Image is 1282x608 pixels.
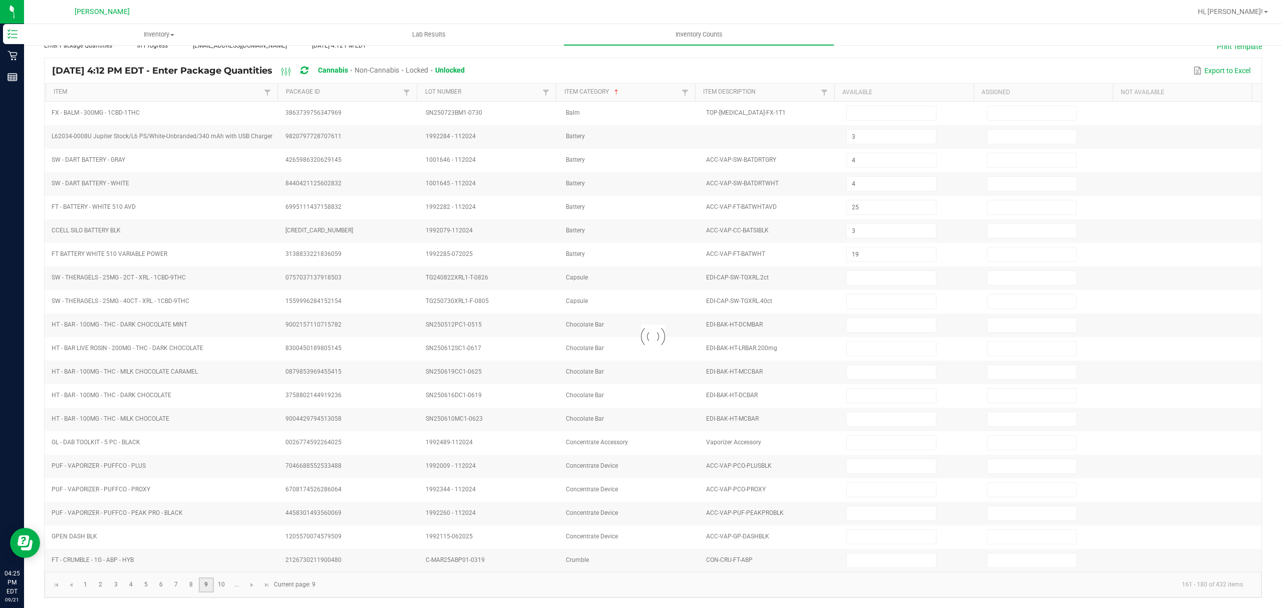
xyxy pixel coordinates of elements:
a: Page 7 [169,577,183,592]
span: Go to the first page [53,581,61,589]
a: Lab Results [294,24,564,45]
a: Page 3 [109,577,123,592]
a: Page 9 [199,577,213,592]
span: Go to the last page [263,581,271,589]
div: [DATE] 4:12 PM EDT - Enter Package Quantities [52,62,472,80]
span: Cannabis [318,66,348,74]
button: Export to Excel [1191,62,1253,79]
a: Page 1 [78,577,93,592]
span: [DATE] 4:12 PM EDT [312,42,366,49]
a: Go to the last page [259,577,274,592]
span: Non-Cannabis [355,66,399,74]
a: Go to the first page [49,577,64,592]
span: Sortable [612,88,620,96]
a: Filter [679,86,691,99]
iframe: Resource center [10,528,40,558]
p: 04:25 PM EDT [5,569,20,596]
a: Item DescriptionSortable [703,88,818,96]
span: In Progress [137,42,168,49]
span: [PERSON_NAME] [75,8,130,16]
a: Filter [261,86,273,99]
inline-svg: Retail [8,51,18,61]
span: Hi, [PERSON_NAME]! [1198,8,1263,16]
a: Package IdSortable [286,88,401,96]
th: Available [834,84,974,102]
a: Item CategorySortable [564,88,679,96]
p: 09/21 [5,596,20,603]
a: Go to the next page [245,577,259,592]
a: Filter [540,86,552,99]
a: Page 11 [229,577,244,592]
span: Enter Package Quantities [44,42,112,49]
kendo-pager: Current page: 9 [45,572,1261,597]
span: Inventory [25,30,293,39]
span: Go to the next page [248,581,256,589]
a: Go to the previous page [64,577,78,592]
span: Lab Results [399,30,459,39]
a: Inventory Counts [564,24,834,45]
a: ItemSortable [54,88,261,96]
th: Not Available [1113,84,1252,102]
th: Assigned [974,84,1113,102]
span: Locked [406,66,428,74]
kendo-pager-info: 161 - 180 of 432 items [322,576,1251,593]
span: Unlocked [435,66,465,74]
span: Inventory Counts [662,30,736,39]
a: Page 5 [139,577,153,592]
a: Page 10 [214,577,229,592]
span: [EMAIL_ADDRESS][DOMAIN_NAME] [193,42,287,49]
span: Go to the previous page [67,581,75,589]
a: Page 4 [124,577,138,592]
inline-svg: Reports [8,72,18,82]
a: Inventory [24,24,294,45]
a: Filter [818,86,830,99]
a: Page 2 [93,577,108,592]
button: Print Template [1217,42,1262,52]
a: Filter [401,86,413,99]
inline-svg: Inventory [8,29,18,39]
a: Page 6 [154,577,168,592]
a: Page 8 [184,577,198,592]
a: Lot NumberSortable [425,88,540,96]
